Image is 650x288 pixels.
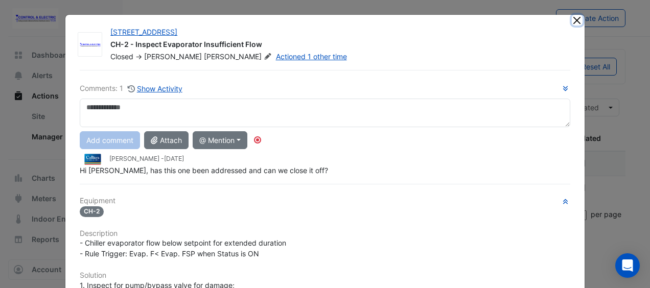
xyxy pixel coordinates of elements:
[193,131,247,149] button: @ Mention
[204,52,273,62] span: [PERSON_NAME]
[80,197,570,205] h6: Equipment
[144,52,202,61] span: [PERSON_NAME]
[80,154,105,165] img: Colliers Charter Hall
[109,154,184,163] small: [PERSON_NAME] -
[144,131,189,149] button: Attach
[253,135,262,145] div: Tooltip anchor
[135,52,142,61] span: ->
[110,28,177,36] a: [STREET_ADDRESS]
[78,40,102,50] img: Control & Electric
[80,238,286,258] span: - Chiller evaporator flow below setpoint for extended duration - Rule Trigger: Evap. F< Evap. FSP...
[80,83,183,94] div: Comments: 1
[276,52,347,61] a: Actioned 1 other time
[572,15,583,26] button: Close
[127,83,183,94] button: Show Activity
[164,155,184,162] span: 2023-06-01 09:36:31
[110,52,133,61] span: Closed
[80,229,570,238] h6: Description
[80,271,570,280] h6: Solution
[615,253,640,278] div: Open Intercom Messenger
[80,206,104,217] span: CH-2
[110,39,560,52] div: CH-2 - Inspect Evaporator Insufficient Flow
[80,166,328,175] span: Hi [PERSON_NAME], has this one been addressed and can we close it off?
